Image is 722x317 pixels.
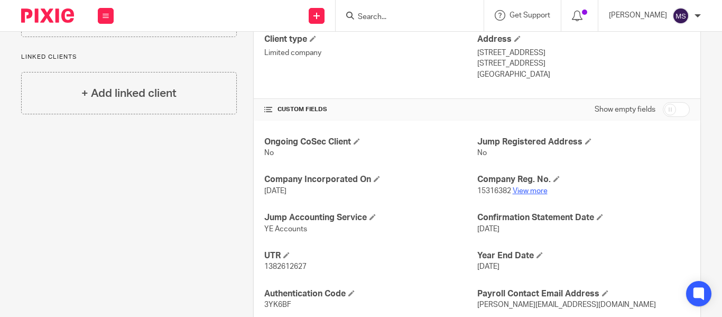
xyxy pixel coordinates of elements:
span: [DATE] [264,187,286,195]
span: YE Accounts [264,225,307,233]
span: 15316382 [477,187,511,195]
h4: Year End Date [477,250,690,261]
h4: Company Reg. No. [477,174,690,185]
h4: Confirmation Statement Date [477,212,690,223]
span: 1382612627 [264,263,307,270]
p: Limited company [264,48,477,58]
span: Get Support [510,12,550,19]
span: No [477,149,487,157]
span: [DATE] [477,263,499,270]
p: [STREET_ADDRESS] [477,48,690,58]
img: Pixie [21,8,74,23]
span: 3YK6BF [264,301,291,309]
p: [PERSON_NAME] [609,10,667,21]
p: [GEOGRAPHIC_DATA] [477,69,690,80]
h4: Jump Registered Address [477,137,690,148]
h4: + Add linked client [81,85,177,102]
p: Linked clients [21,53,237,61]
h4: Payroll Contact Email Address [477,288,690,300]
img: svg%3E [672,7,689,24]
a: View more [513,187,548,195]
span: [DATE] [477,225,499,233]
h4: Address [477,34,690,45]
h4: Jump Accounting Service [264,212,477,223]
label: Show empty fields [595,104,655,115]
h4: Ongoing CoSec Client [264,137,477,148]
span: No [264,149,274,157]
p: [STREET_ADDRESS] [477,58,690,69]
input: Search [357,13,452,22]
h4: Authentication Code [264,288,477,300]
h4: Client type [264,34,477,45]
h4: CUSTOM FIELDS [264,105,477,114]
h4: UTR [264,250,477,261]
span: [PERSON_NAME][EMAIL_ADDRESS][DOMAIN_NAME] [477,301,656,309]
h4: Company Incorporated On [264,174,477,185]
